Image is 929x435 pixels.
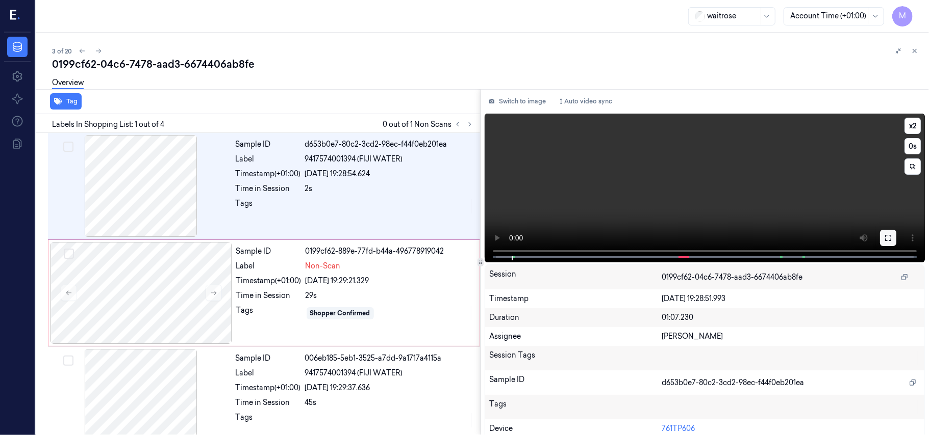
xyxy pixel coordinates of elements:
[52,119,164,130] span: Labels In Shopping List: 1 out of 4
[662,331,920,342] div: [PERSON_NAME]
[662,423,920,434] div: 761TP606
[52,57,921,71] div: 0199cf62-04c6-7478-aad3-6674406ab8fe
[305,353,474,364] div: 006eb185-5eb1-3525-a7dd-9a1717a4115a
[489,312,662,323] div: Duration
[63,356,73,366] button: Select row
[236,353,301,364] div: Sample ID
[236,383,301,393] div: Timestamp (+01:00)
[489,331,662,342] div: Assignee
[383,118,476,130] span: 0 out of 1 Non Scans
[64,249,74,259] button: Select row
[236,305,302,321] div: Tags
[489,350,662,366] div: Session Tags
[306,246,473,257] div: 0199cf62-889e-77fd-b44a-496778919042
[305,154,403,165] span: 9417574001394 (FIJI WATER)
[305,183,474,194] div: 2s
[52,47,72,56] span: 3 of 20
[236,154,301,165] div: Label
[236,139,301,150] div: Sample ID
[63,142,73,152] button: Select row
[905,138,921,154] button: 0s
[236,412,301,428] div: Tags
[236,290,302,301] div: Time in Session
[236,397,301,408] div: Time in Session
[662,293,920,304] div: [DATE] 19:28:51.993
[305,139,474,150] div: d653b0e7-80c2-3cd2-98ec-f44f0eb201ea
[489,269,662,285] div: Session
[306,276,473,286] div: [DATE] 19:29:21.329
[905,118,921,134] button: x2
[236,261,302,271] div: Label
[305,397,474,408] div: 45s
[305,383,474,393] div: [DATE] 19:29:37.636
[554,93,616,110] button: Auto video sync
[306,261,341,271] span: Non-Scan
[662,272,802,283] span: 0199cf62-04c6-7478-aad3-6674406ab8fe
[489,293,662,304] div: Timestamp
[489,399,662,415] div: Tags
[236,368,301,378] div: Label
[50,93,82,110] button: Tag
[236,246,302,257] div: Sample ID
[892,6,913,26] button: M
[236,183,301,194] div: Time in Session
[52,77,84,89] a: Overview
[662,312,920,323] div: 01:07.230
[236,276,302,286] div: Timestamp (+01:00)
[305,169,474,179] div: [DATE] 19:28:54.624
[310,309,370,318] div: Shopper Confirmed
[489,423,662,434] div: Device
[662,377,804,388] span: d653b0e7-80c2-3cd2-98ec-f44f0eb201ea
[236,198,301,214] div: Tags
[236,169,301,179] div: Timestamp (+01:00)
[305,368,403,378] span: 9417574001394 (FIJI WATER)
[306,290,473,301] div: 29s
[489,374,662,391] div: Sample ID
[485,93,550,110] button: Switch to image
